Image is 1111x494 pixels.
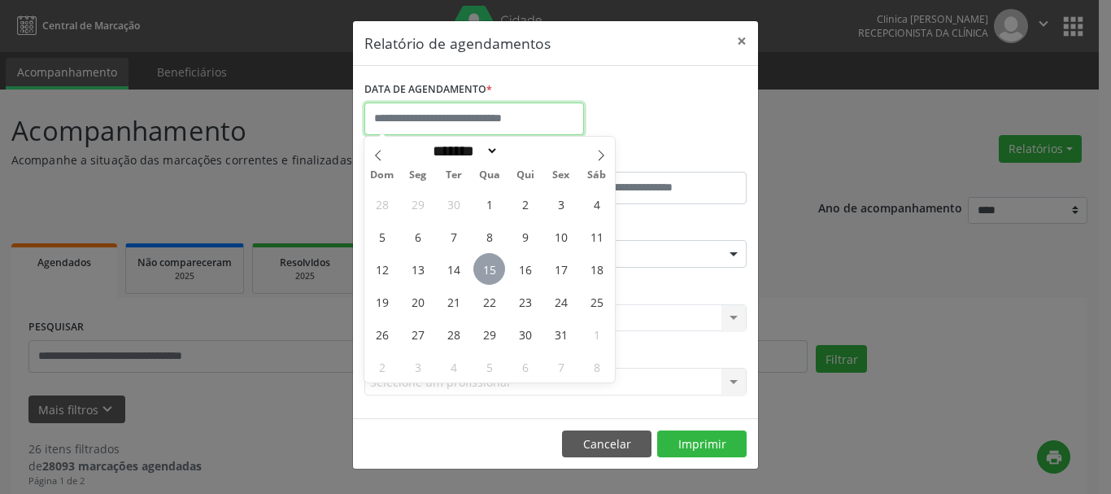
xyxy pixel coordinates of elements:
span: Outubro 23, 2025 [509,286,541,317]
span: Qui [508,170,543,181]
label: ATÉ [560,146,747,172]
span: Novembro 5, 2025 [473,351,505,383]
span: Outubro 31, 2025 [545,318,577,350]
span: Outubro 7, 2025 [438,221,469,252]
span: Sáb [579,170,615,181]
span: Outubro 2, 2025 [509,188,541,220]
span: Outubro 24, 2025 [545,286,577,317]
span: Outubro 26, 2025 [366,318,398,350]
span: Outubro 14, 2025 [438,253,469,285]
span: Outubro 9, 2025 [509,221,541,252]
span: Outubro 1, 2025 [473,188,505,220]
span: Outubro 16, 2025 [509,253,541,285]
span: Outubro 13, 2025 [402,253,434,285]
span: Novembro 3, 2025 [402,351,434,383]
span: Seg [400,170,436,181]
span: Outubro 18, 2025 [581,253,612,285]
span: Novembro 8, 2025 [581,351,612,383]
span: Outubro 3, 2025 [545,188,577,220]
span: Outubro 8, 2025 [473,221,505,252]
button: Imprimir [657,431,747,458]
button: Cancelar [562,431,651,458]
span: Outubro 22, 2025 [473,286,505,317]
span: Outubro 15, 2025 [473,253,505,285]
h5: Relatório de agendamentos [364,33,551,54]
span: Outubro 30, 2025 [509,318,541,350]
span: Outubro 21, 2025 [438,286,469,317]
span: Novembro 2, 2025 [366,351,398,383]
span: Novembro 1, 2025 [581,318,612,350]
span: Outubro 6, 2025 [402,221,434,252]
span: Outubro 11, 2025 [581,221,612,252]
span: Outubro 29, 2025 [473,318,505,350]
span: Outubro 27, 2025 [402,318,434,350]
span: Setembro 28, 2025 [366,188,398,220]
label: DATA DE AGENDAMENTO [364,77,492,103]
span: Novembro 6, 2025 [509,351,541,383]
span: Outubro 19, 2025 [366,286,398,317]
span: Setembro 29, 2025 [402,188,434,220]
span: Dom [364,170,400,181]
span: Setembro 30, 2025 [438,188,469,220]
select: Month [427,142,499,160]
span: Outubro 4, 2025 [581,188,612,220]
span: Novembro 4, 2025 [438,351,469,383]
span: Novembro 7, 2025 [545,351,577,383]
span: Outubro 20, 2025 [402,286,434,317]
span: Outubro 10, 2025 [545,221,577,252]
span: Qua [472,170,508,181]
input: Year [499,142,552,160]
span: Outubro 5, 2025 [366,221,398,252]
span: Outubro 17, 2025 [545,253,577,285]
button: Close [725,21,758,61]
span: Outubro 25, 2025 [581,286,612,317]
span: Ter [436,170,472,181]
span: Outubro 12, 2025 [366,253,398,285]
span: Outubro 28, 2025 [438,318,469,350]
span: Sex [543,170,579,181]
